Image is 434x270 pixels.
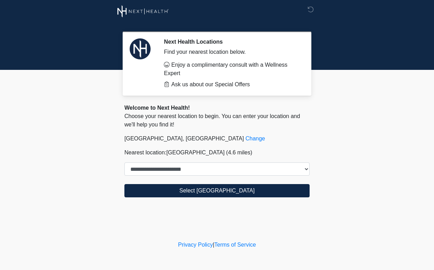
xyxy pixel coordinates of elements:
h2: Next Health Locations [164,38,299,45]
img: Next Health Wellness Logo [117,5,169,17]
a: Privacy Policy [178,242,213,248]
span: [GEOGRAPHIC_DATA] [166,149,225,155]
span: Choose your nearest location to begin. You can enter your location and we'll help you find it! [124,113,300,127]
button: Select [GEOGRAPHIC_DATA] [124,184,310,197]
a: Terms of Service [214,242,256,248]
a: Change [245,136,265,141]
img: Agent Avatar [130,38,151,59]
a: | [213,242,214,248]
li: Enjoy a complimentary consult with a Wellness Expert [164,61,299,78]
div: Welcome to Next Health! [124,104,310,112]
span: (4.6 miles) [226,149,252,155]
p: Nearest location: [124,148,310,157]
li: Ask us about our Special Offers [164,80,299,89]
div: Find your nearest location below. [164,48,299,56]
span: [GEOGRAPHIC_DATA], [GEOGRAPHIC_DATA] [124,136,244,141]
